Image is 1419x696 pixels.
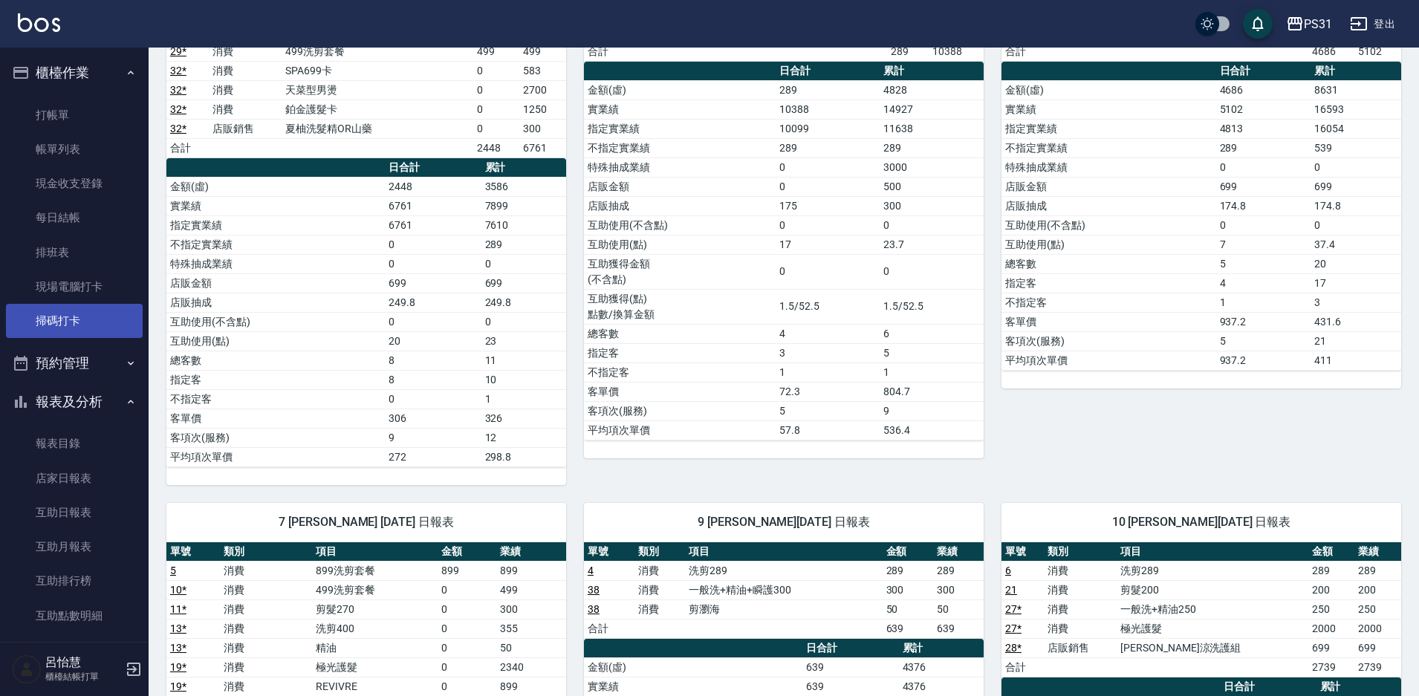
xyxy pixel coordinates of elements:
td: 客單價 [166,409,385,428]
a: 掃碼打卡 [6,304,143,338]
a: 互助月報表 [6,530,143,564]
td: 2448 [385,177,481,196]
td: 300 [880,196,984,215]
td: 72.3 [776,382,880,401]
td: 249.8 [385,293,481,312]
td: 特殊抽成業績 [166,254,385,273]
td: 2739 [1354,657,1401,677]
td: 289 [887,42,929,61]
table: a dense table [1001,62,1401,371]
td: 9 [385,428,481,447]
td: 消費 [634,599,685,619]
td: 合計 [584,619,634,638]
td: 實業績 [584,100,776,119]
td: 5 [880,343,984,362]
table: a dense table [1001,542,1401,677]
td: 0 [385,312,481,331]
td: 店販抽成 [1001,196,1216,215]
td: 37.4 [1311,235,1401,254]
td: 500 [880,177,984,196]
td: 0 [438,638,496,657]
td: 消費 [1044,619,1117,638]
td: 總客數 [166,351,385,370]
th: 業績 [496,542,566,562]
td: 4 [1216,273,1311,293]
td: 2448 [473,138,520,157]
td: 0 [1216,215,1311,235]
td: 店販金額 [584,177,776,196]
td: 特殊抽成業績 [584,157,776,177]
td: 1.5/52.5 [776,289,880,324]
td: 1.5/52.5 [880,289,984,324]
img: Logo [18,13,60,32]
td: 消費 [1044,599,1117,619]
th: 類別 [220,542,312,562]
td: 金額(虛) [166,177,385,196]
button: 櫃檯作業 [6,53,143,92]
td: 355 [496,619,566,638]
td: 不指定客 [166,389,385,409]
td: 總客數 [1001,254,1216,273]
td: 50 [883,599,933,619]
td: 特殊抽成業績 [1001,157,1216,177]
td: 0 [481,254,566,273]
td: 0 [473,100,520,119]
td: 639 [802,657,899,677]
td: 不指定客 [584,362,776,382]
img: Person [12,654,42,684]
th: 類別 [634,542,685,562]
td: 指定客 [584,343,776,362]
td: 消費 [634,561,685,580]
a: 5 [170,565,176,576]
td: 289 [1308,561,1355,580]
td: 合計 [1001,42,1044,61]
button: 報表及分析 [6,383,143,421]
td: 消費 [1044,580,1117,599]
td: 17 [1311,273,1401,293]
td: 0 [1311,157,1401,177]
td: 699 [481,273,566,293]
td: 0 [776,215,880,235]
td: 6 [880,324,984,343]
td: 剪髮200 [1117,580,1308,599]
td: 0 [473,119,520,138]
th: 金額 [438,542,496,562]
td: 249.8 [481,293,566,312]
td: 店販金額 [166,273,385,293]
td: 10 [481,370,566,389]
a: 21 [1005,584,1017,596]
td: 411 [1311,351,1401,370]
a: 現場電腦打卡 [6,270,143,304]
a: 互助排行榜 [6,564,143,598]
td: 平均項次單價 [166,447,385,466]
td: 不指定客 [1001,293,1216,312]
td: 899 [496,561,566,580]
td: 1 [880,362,984,382]
a: 互助點數明細 [6,599,143,633]
td: 499洗剪套餐 [282,42,473,61]
td: 客單價 [1001,312,1216,331]
td: 639 [933,619,984,638]
a: 排班表 [6,235,143,270]
a: 6 [1005,565,1011,576]
td: 1 [1216,293,1311,312]
td: 9 [880,401,984,420]
th: 日合計 [802,639,899,658]
td: 175 [776,196,880,215]
td: 指定客 [1001,273,1216,293]
td: 289 [1354,561,1401,580]
p: 櫃檯結帳打單 [45,670,121,683]
td: 極光護髮 [312,657,438,677]
td: 精油 [312,638,438,657]
td: 5102 [1354,42,1401,61]
td: 639 [883,619,933,638]
td: 4686 [1308,42,1355,61]
td: 14927 [880,100,984,119]
a: 報表目錄 [6,426,143,461]
td: 消費 [220,638,312,657]
td: 金額(虛) [584,657,802,677]
td: 4813 [1216,119,1311,138]
a: 4 [588,565,594,576]
td: 23.7 [880,235,984,254]
a: 現金收支登錄 [6,166,143,201]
